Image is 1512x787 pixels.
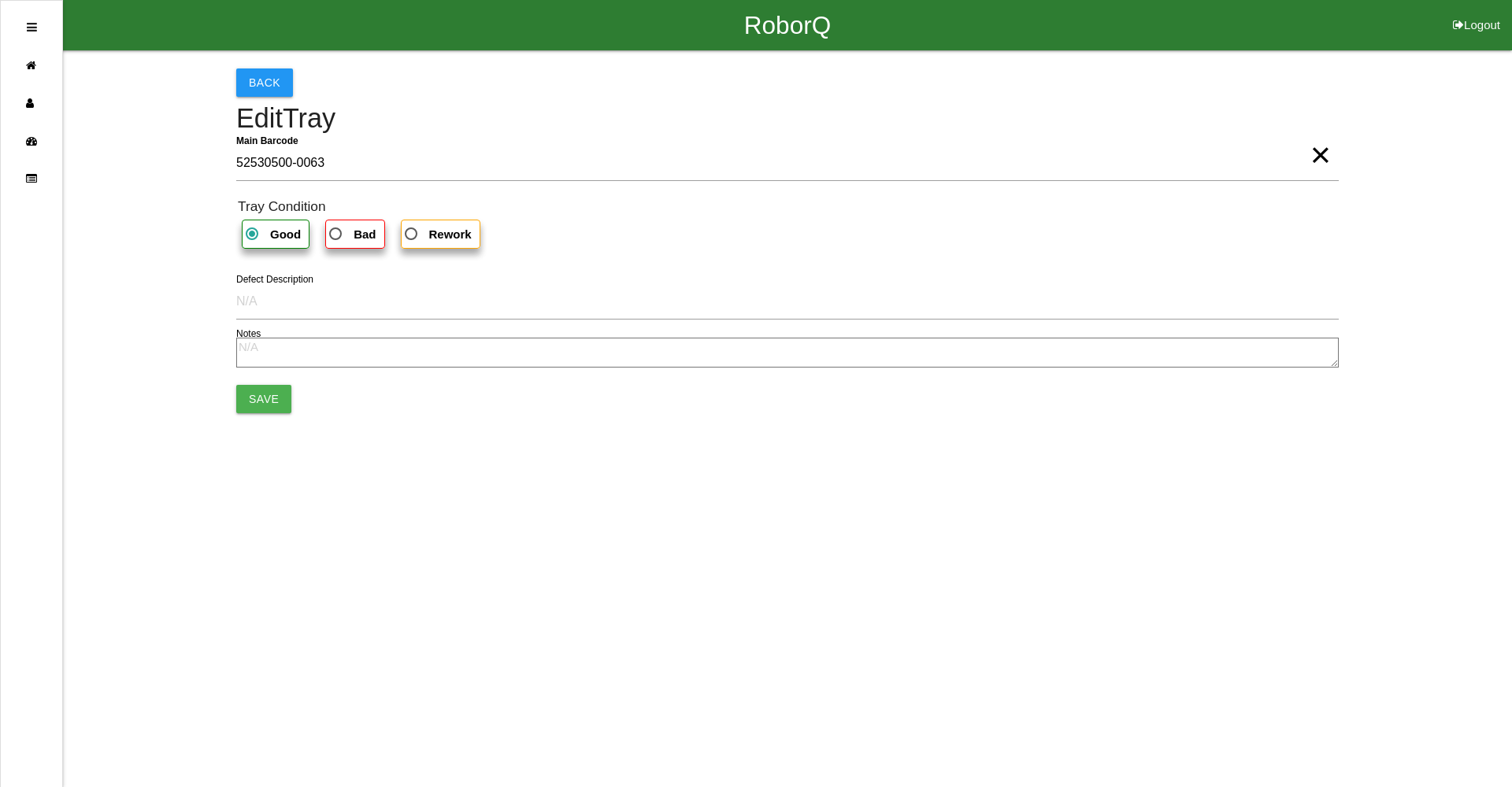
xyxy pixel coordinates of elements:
[236,385,291,413] button: Save
[236,104,1339,134] h4: Edit Tray
[1310,124,1331,155] span: Clear Input
[236,68,293,97] button: Back
[270,227,301,241] b: Good
[236,135,298,146] b: Main Barcode
[236,283,1339,320] input: N/A
[27,9,37,46] div: Open
[236,145,1339,181] input: Required
[236,327,261,341] label: Notes
[354,227,376,241] b: Bad
[238,199,1339,214] h6: Tray Condition
[236,272,313,286] label: Defect Description
[429,227,472,241] b: Rework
